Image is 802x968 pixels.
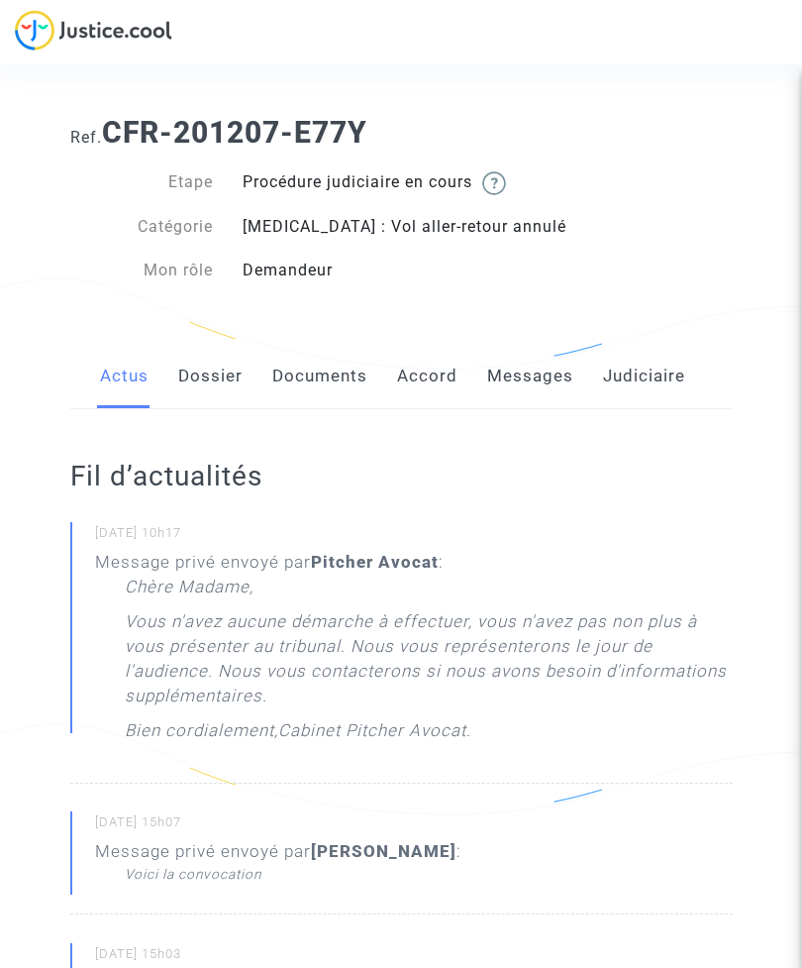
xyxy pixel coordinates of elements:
div: Message privé envoyé par : [95,550,733,753]
div: Catégorie [55,215,229,239]
img: help.svg [482,171,506,195]
small: [DATE] 15h07 [95,813,733,839]
a: Documents [272,344,367,409]
img: jc-logo.svg [15,10,172,51]
div: [MEDICAL_DATA] : Vol aller-retour annulé [228,215,747,239]
small: [DATE] 10h17 [95,524,733,550]
h2: Fil d’actualités [70,459,733,493]
a: Messages [487,344,573,409]
div: Message privé envoyé par : [95,839,461,884]
p: Bien cordialement, [125,718,278,753]
b: CFR-201207-E77Y [102,115,367,150]
p: Cabinet Pitcher Avocat. [278,718,471,753]
div: Voici la convocation [125,864,461,884]
a: Judiciaire [603,344,685,409]
p: Chère Madame, [125,575,253,609]
div: Procédure judiciaire en cours [228,170,747,195]
div: Demandeur [228,259,747,282]
b: Pitcher Avocat [311,552,439,572]
a: Accord [397,344,457,409]
b: [PERSON_NAME] [311,841,456,861]
div: Etape [55,170,229,195]
div: Mon rôle [55,259,229,282]
p: Vous n'avez aucune démarche à effectuer, vous n'avez pas non plus à vous présenter au tribunal. N... [125,609,733,718]
span: Ref. [70,128,102,147]
a: Dossier [178,344,243,409]
a: Actus [100,344,149,409]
